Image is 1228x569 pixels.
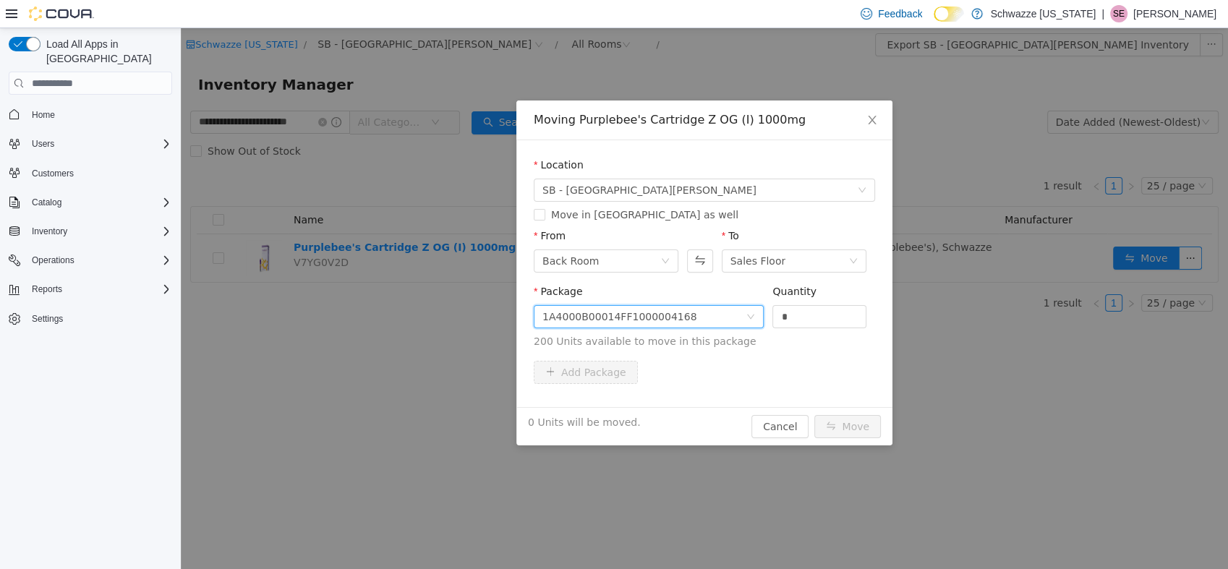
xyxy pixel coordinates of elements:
label: From [353,202,385,213]
span: Inventory [26,223,172,240]
span: Users [26,135,172,153]
a: Settings [26,310,69,328]
span: Settings [26,309,172,328]
button: Reports [3,279,178,299]
p: | [1101,5,1104,22]
button: Inventory [3,221,178,241]
span: 200 Units available to move in this package [353,306,694,321]
nav: Complex example [9,98,172,367]
div: 1A4000B00014FF1000004168 [362,278,516,299]
button: icon: plusAdd Package [353,333,457,356]
label: Quantity [592,257,636,269]
div: Stacey Edwards [1110,5,1127,22]
button: Cancel [571,387,628,410]
button: Swap [506,221,532,244]
button: Home [3,103,178,124]
input: Dark Mode [934,7,964,22]
button: Reports [26,281,68,298]
span: Operations [26,252,172,269]
label: Package [353,257,401,269]
span: Reports [26,281,172,298]
label: To [541,202,558,213]
button: Users [3,134,178,154]
i: icon: down [677,158,686,168]
input: Quantity [592,278,685,299]
img: Cova [29,7,94,21]
span: Settings [32,313,63,325]
a: Home [26,106,61,124]
span: SB - Fort Collins [362,151,576,173]
span: Load All Apps in [GEOGRAPHIC_DATA] [40,37,172,66]
button: Operations [3,250,178,270]
button: icon: swapMove [634,387,700,410]
button: Customers [3,163,178,184]
span: Home [26,105,172,123]
i: icon: down [566,284,574,294]
button: Settings [3,308,178,329]
span: Move in [GEOGRAPHIC_DATA] as well [364,181,563,192]
i: icon: down [668,228,677,239]
span: Users [32,138,54,150]
span: Reports [32,283,62,295]
span: Home [32,109,55,121]
span: Operations [32,254,74,266]
button: Operations [26,252,80,269]
button: Catalog [3,192,178,213]
button: Inventory [26,223,73,240]
span: 0 Units will be moved. [347,387,460,402]
span: Feedback [878,7,922,21]
label: Location [353,131,403,142]
span: Customers [26,164,172,182]
div: Sales Floor [550,222,605,244]
div: Moving Purplebee's Cartridge Z OG (I) 1000mg [353,84,694,100]
div: Back Room [362,222,418,244]
span: SE [1113,5,1125,22]
p: [PERSON_NAME] [1133,5,1216,22]
button: Users [26,135,60,153]
span: Inventory [32,226,67,237]
p: Schwazze [US_STATE] [990,5,1096,22]
button: Close [671,72,712,113]
i: icon: down [480,228,489,239]
i: icon: close [686,86,697,98]
span: Catalog [32,197,61,208]
button: Catalog [26,194,67,211]
span: Catalog [26,194,172,211]
a: Customers [26,165,80,182]
span: Customers [32,168,74,179]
